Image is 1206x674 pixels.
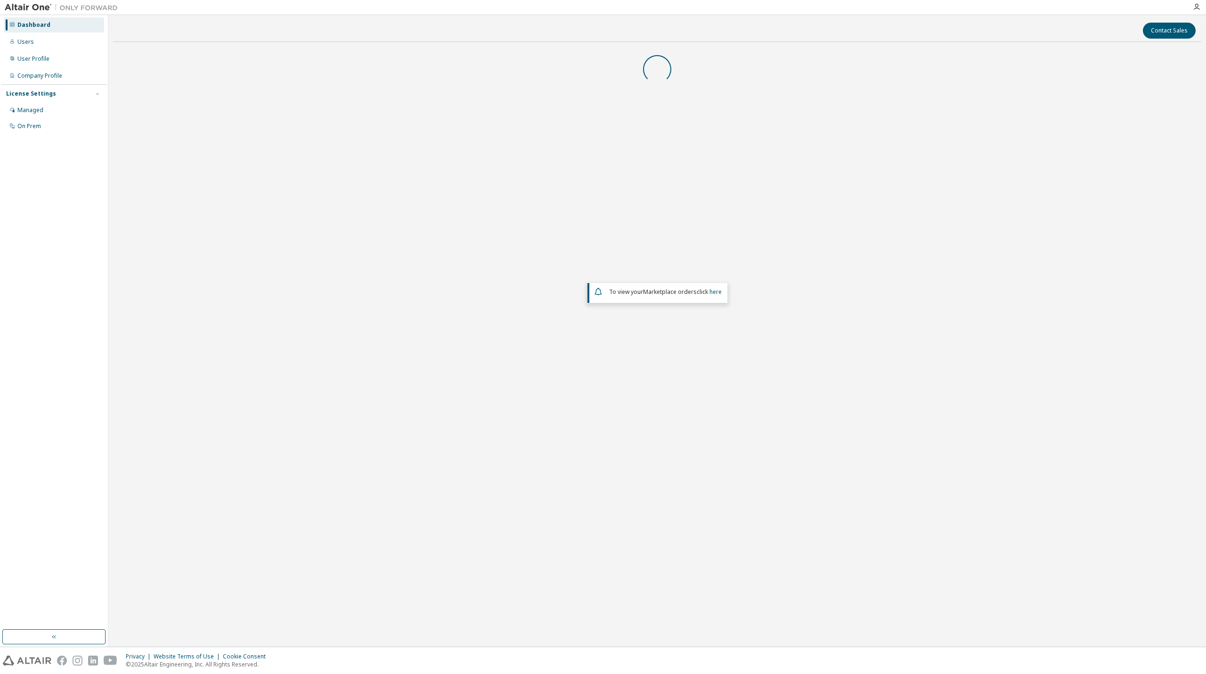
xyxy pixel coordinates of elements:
div: Website Terms of Use [154,653,223,660]
em: Marketplace orders [643,288,697,296]
div: License Settings [6,90,56,97]
img: youtube.svg [104,656,117,666]
button: Contact Sales [1143,23,1196,39]
img: altair_logo.svg [3,656,51,666]
div: Users [17,38,34,46]
div: Managed [17,106,43,114]
img: instagram.svg [73,656,82,666]
a: here [709,288,722,296]
div: Cookie Consent [223,653,271,660]
img: linkedin.svg [88,656,98,666]
div: Dashboard [17,21,50,29]
img: facebook.svg [57,656,67,666]
span: To view your click [609,288,722,296]
p: © 2025 Altair Engineering, Inc. All Rights Reserved. [126,660,271,668]
div: On Prem [17,122,41,130]
div: Privacy [126,653,154,660]
div: Company Profile [17,72,62,80]
img: Altair One [5,3,122,12]
div: User Profile [17,55,49,63]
